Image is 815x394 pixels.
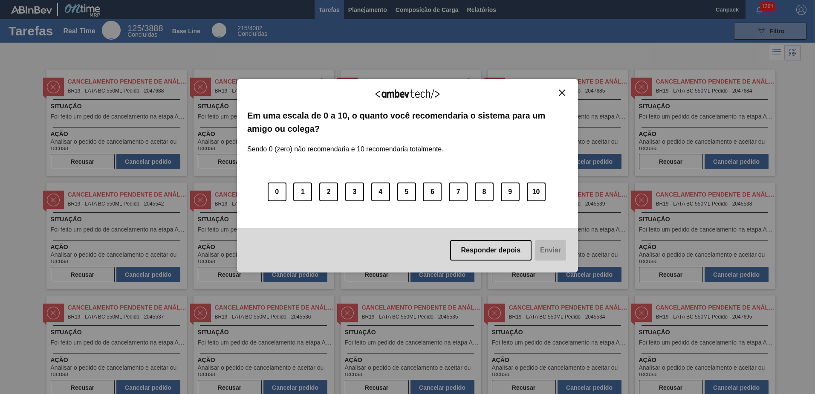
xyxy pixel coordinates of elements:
button: 6 [423,183,442,201]
button: Responder depois [450,240,532,261]
label: Sendo 0 (zero) não recomendaria e 10 recomendaria totalmente. [247,135,444,153]
button: Close [556,89,568,96]
label: Em uma escala de 0 a 10, o quanto você recomendaria o sistema para um amigo ou colega? [247,109,568,135]
button: 4 [371,183,390,201]
button: 3 [345,183,364,201]
button: 5 [397,183,416,201]
button: 2 [319,183,338,201]
button: 9 [501,183,520,201]
button: 1 [293,183,312,201]
img: Close [559,90,565,96]
button: 7 [449,183,468,201]
img: Logo Ambevtech [376,89,439,99]
button: 8 [475,183,494,201]
button: 10 [527,183,546,201]
button: 0 [268,183,286,201]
